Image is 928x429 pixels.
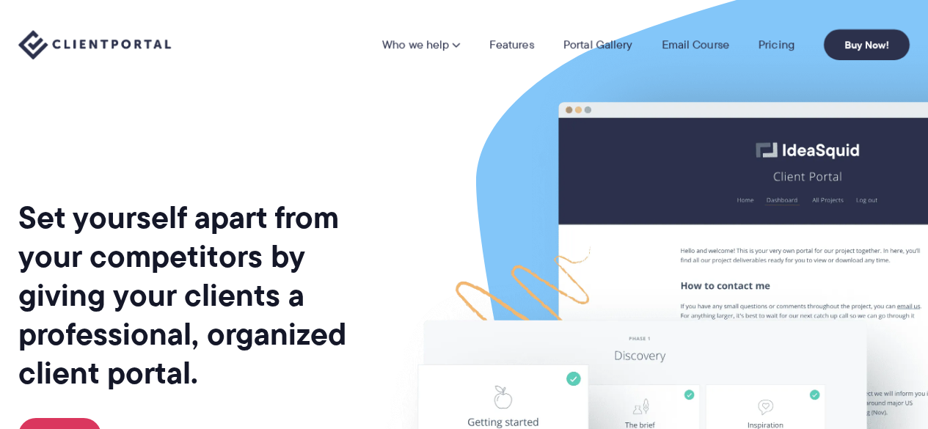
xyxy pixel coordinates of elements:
[824,29,910,60] a: Buy Now!
[489,39,534,51] a: Features
[382,39,460,51] a: Who we help
[18,198,375,392] h1: Set yourself apart from your competitors by giving your clients a professional, organized client ...
[563,39,632,51] a: Portal Gallery
[662,39,729,51] a: Email Course
[759,39,794,51] a: Pricing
